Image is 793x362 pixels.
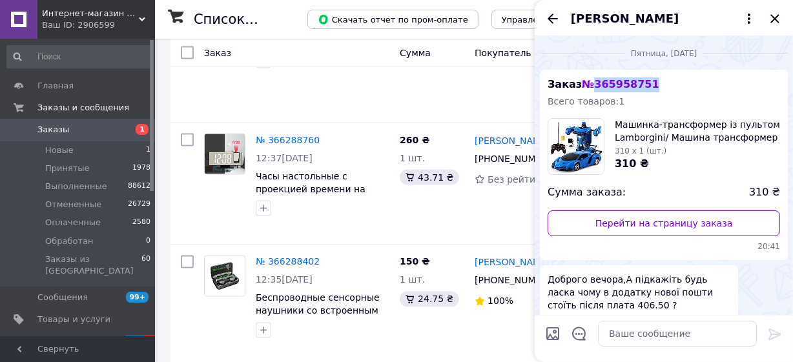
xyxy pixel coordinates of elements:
span: Сумма [400,48,431,58]
span: 260 ₴ [400,135,429,145]
span: Отмененные [45,199,101,210]
span: Оплаченные [45,217,101,228]
span: 0 [146,236,150,247]
span: Заказы и сообщения [37,102,129,114]
button: Закрыть [767,11,783,26]
div: [PHONE_NUMBER] [472,272,555,290]
span: Обработан [45,236,93,247]
span: Всего товаров: 1 [548,96,624,106]
span: Заказ [548,78,659,90]
span: Заказы из [GEOGRAPHIC_DATA] [45,254,141,277]
a: [PERSON_NAME] [475,256,550,269]
div: 43.71 ₴ [400,170,458,185]
a: Часы настольные с проекцией времени на потолок с LED дисплеем и будильником [256,171,382,220]
span: Заказы [37,124,69,136]
span: Главная [37,80,74,92]
a: Фото товару [204,134,245,175]
span: 20:41 10.10.2025 [708,314,731,325]
span: 100% [488,296,513,307]
span: 150 ₴ [400,257,429,267]
span: 88612 [128,181,150,192]
div: 24.75 ₴ [400,292,458,307]
span: Машинка-трансформер із пультом Lamborgini/ Машина трансформер акумуляторна на радіокеруванні [615,118,780,144]
img: 4931901418_w160_h160_mashinka-transformer-iz-pultom.jpg [548,119,604,174]
span: 99+ [126,292,149,303]
div: 10.10.2025 [540,46,788,59]
span: Интернет-магазин "AVEON" - товары для всей семьи! Самые низкие цены! [42,8,139,19]
a: № 366288402 [256,257,320,267]
span: № 365958751 [582,78,659,90]
span: 310 ₴ [615,157,649,170]
span: Заказ [204,48,231,58]
span: 1978 [132,163,150,174]
img: Фото товару [205,256,245,296]
div: [PHONE_NUMBER] [472,150,555,168]
span: Сообщения [37,292,88,303]
a: Фото товару [204,256,245,297]
span: 12:37[DATE] [256,153,313,163]
span: Принятые [45,163,90,174]
span: 26729 [128,199,150,210]
span: 1 шт. [400,275,425,285]
a: Беспроводные сенсорные наушники со встроенным Power Bank TWS F9-5 [256,293,380,329]
div: Ваш ID: 2906599 [42,19,155,31]
span: Сумма заказа: [548,185,626,200]
span: Выполненные [45,181,107,192]
button: Управление статусами [491,10,613,29]
button: [PERSON_NAME] [571,10,757,27]
span: пятница, [DATE] [626,48,703,59]
span: 1 шт. [400,153,425,163]
span: Новые [45,145,74,156]
button: Назад [545,11,561,26]
span: Доброго вечора,А підкажіть будь ласка чому в додатку нової пошти стоїть після плата 406.50 ? [548,273,730,312]
span: 1 [136,124,149,135]
span: Без рейтинга [488,174,551,185]
h1: Список заказов [194,12,305,27]
a: [PERSON_NAME] [475,134,550,147]
input: Поиск [6,45,152,68]
span: 310 x 1 (шт.) [615,146,666,156]
button: Открыть шаблоны ответов [571,325,588,342]
button: Скачать отчет по пром-оплате [307,10,479,29]
img: Фото товару [205,134,245,174]
a: № 366288760 [256,135,320,145]
span: 60 [141,254,150,277]
span: 12:35[DATE] [256,275,313,285]
span: 310 ₴ [749,185,780,200]
span: Покупатель [475,48,531,58]
span: Скачать отчет по пром-оплате [318,14,468,25]
span: 1 [146,145,150,156]
span: 20:41 10.10.2025 [548,241,780,252]
a: Перейти на страницу заказа [548,210,780,236]
span: [PERSON_NAME] [571,10,679,27]
span: Управление статусами [502,15,603,25]
span: Товары и услуги [37,314,110,325]
span: 2580 [132,217,150,228]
